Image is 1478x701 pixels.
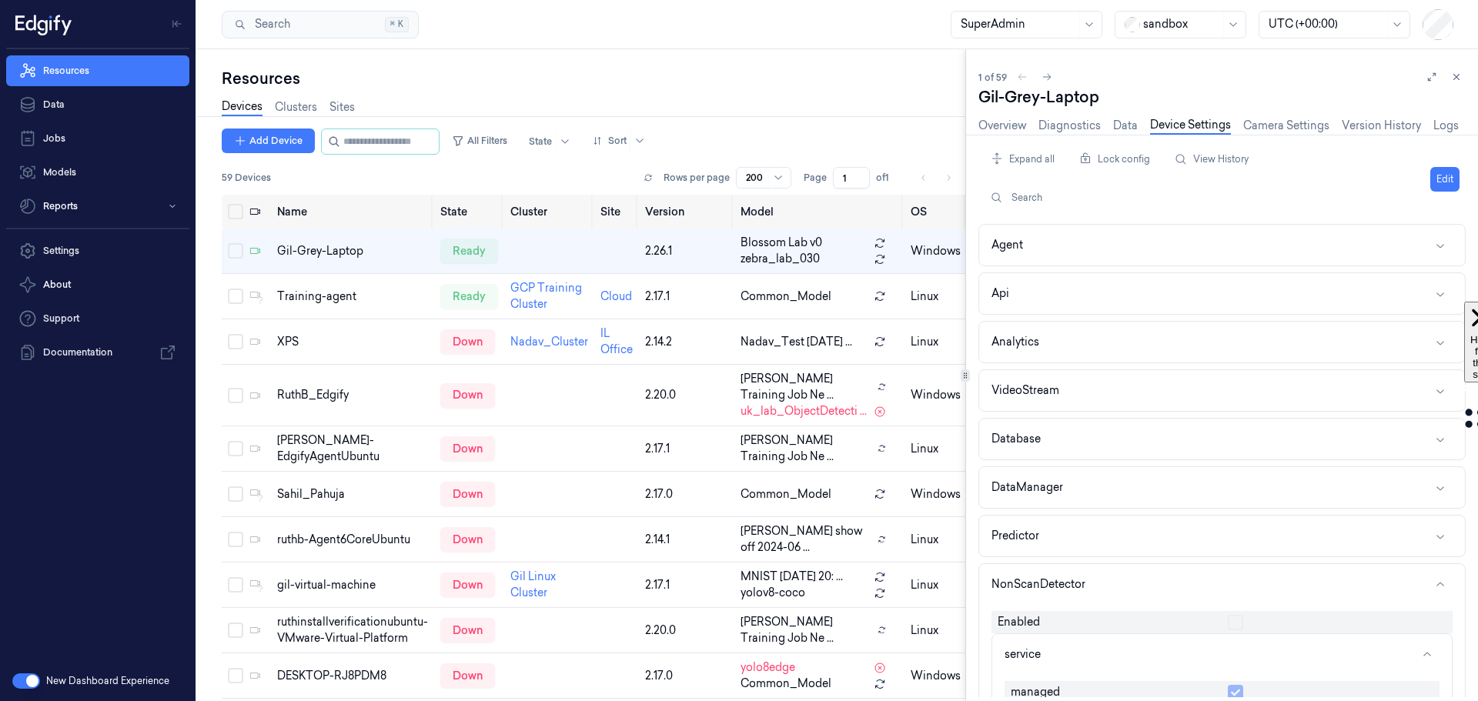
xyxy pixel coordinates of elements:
button: Toggle Navigation [165,12,189,36]
a: Overview [978,118,1026,134]
a: Version History [1342,118,1421,134]
div: down [440,329,495,354]
a: Data [1113,118,1138,134]
p: linux [911,532,961,548]
div: DataManager [991,479,1063,496]
div: down [440,527,495,552]
a: Settings [6,235,189,266]
th: Site [594,195,639,229]
th: Model [734,195,905,229]
button: Api [979,273,1465,314]
a: Data [6,89,189,120]
button: Add Device [222,129,315,153]
p: Rows per page [664,171,730,185]
span: Page [804,171,827,185]
button: All Filters [446,129,513,153]
span: MNIST [DATE] 20: ... [741,569,843,585]
span: managed [1011,684,1060,700]
div: Gil-Grey-Laptop [277,243,428,259]
span: yolo8edge [741,659,795,676]
a: Sites [329,99,355,115]
span: of 1 [876,171,901,185]
div: Database [991,431,1041,447]
div: down [440,572,495,597]
a: GCP Training Cluster [510,281,582,311]
div: ruthb-Agent6CoreUbuntu [277,532,428,548]
span: Common_Model [741,289,831,305]
a: Resources [6,55,189,86]
button: Select row [228,668,243,683]
span: 1 of 59 [978,71,1007,84]
p: windows [911,668,961,684]
div: 2.14.2 [645,334,728,350]
div: DESKTOP-RJ8PDM8 [277,668,428,684]
th: Version [639,195,734,229]
th: Cluster [504,195,594,229]
p: windows [911,387,961,403]
div: 2.14.1 [645,532,728,548]
a: Jobs [6,123,189,154]
div: RuthB_Edgify [277,387,428,403]
div: Resources [222,68,965,89]
div: down [440,383,495,408]
span: Search [249,16,290,32]
div: Sahil_Pahuja [277,486,428,502]
a: IL Office [600,326,633,356]
a: Logs [1433,118,1459,134]
p: windows [911,486,961,502]
p: windows [911,243,961,259]
button: Reports [6,191,189,222]
a: Camera Settings [1243,118,1329,134]
button: Select row [228,532,243,547]
div: 2.20.0 [645,387,728,403]
div: Analytics [991,334,1039,350]
div: service [1005,646,1041,663]
div: ruthinstallverificationubuntu-VMware-Virtual-Platform [277,614,428,646]
p: linux [911,623,961,639]
nav: pagination [913,167,959,189]
div: VideoStream [991,382,1059,399]
div: Predictor [991,528,1039,544]
a: Support [6,303,189,334]
div: XPS [277,334,428,350]
span: uk_lab_ObjectDetecti ... [741,403,867,419]
a: Nadav_Cluster [510,335,588,349]
button: VideoStream [979,370,1465,411]
button: View History [1169,147,1255,172]
a: Cloud [600,289,632,303]
button: Analytics [979,322,1465,362]
button: Select row [228,441,243,456]
button: Select row [228,623,243,638]
div: 2.17.1 [645,289,728,305]
button: Agent [979,225,1465,265]
th: Name [271,195,434,229]
button: Select row [228,388,243,403]
button: Edit [1430,167,1460,192]
button: Select row [228,334,243,349]
span: [PERSON_NAME] Training Job Ne ... [741,614,871,646]
p: linux [911,577,961,593]
span: Common_Model [741,676,831,692]
button: Select row [228,289,243,304]
p: linux [911,334,961,350]
a: Clusters [275,99,317,115]
span: zebra_lab_030 [741,251,820,267]
button: DataManager [979,467,1465,508]
div: 2.17.1 [645,577,728,593]
span: Blossom Lab v0 [741,235,822,251]
span: Nadav_Test [DATE] ... [741,334,852,350]
button: Database [979,419,1465,459]
div: NonScanDetector [991,576,1085,593]
button: Select row [228,243,243,259]
button: Lock config [1073,147,1156,172]
button: Select row [228,577,243,593]
button: Expand all [985,147,1061,172]
button: NonScanDetector [979,564,1465,605]
div: Agent [991,237,1023,253]
div: ready [440,239,498,263]
th: State [434,195,504,229]
div: Lock config [1073,145,1156,174]
button: service [992,634,1452,675]
a: Models [6,157,189,188]
button: Search⌘K [222,11,419,38]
